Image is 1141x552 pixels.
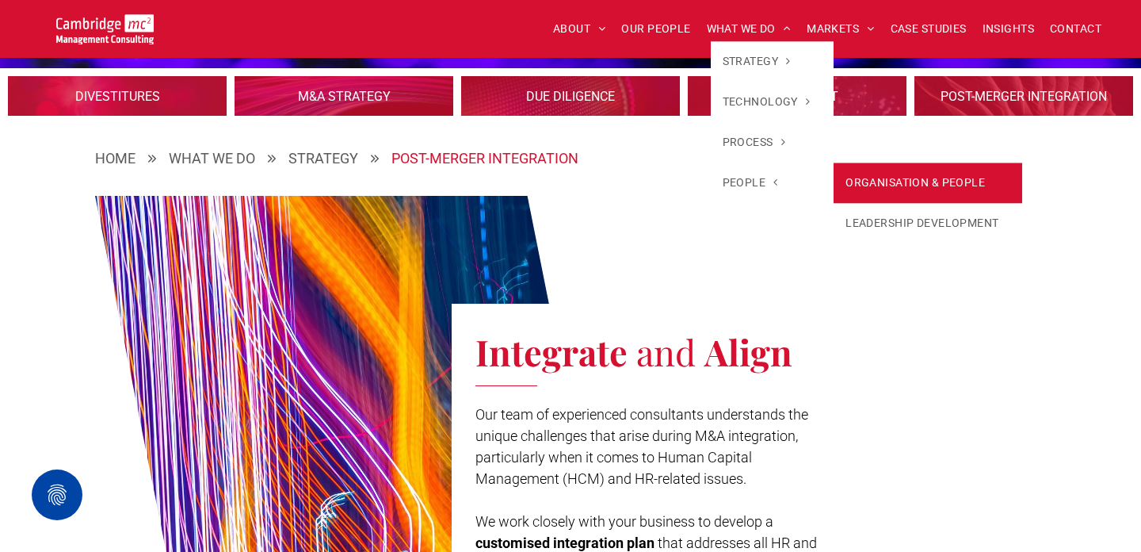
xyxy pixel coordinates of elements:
a: OUR PEOPLE [613,17,698,41]
a: WHAT WE DO [169,148,255,169]
a: PROCESS [711,122,834,163]
a: Telecoms | Post-Merger Integration | Cambridge Management Consulting [914,76,1133,116]
a: ABOUT [545,17,614,41]
a: HOME [95,148,135,169]
span: Align [704,328,792,375]
span: Our team of experienced consultants understands the unique challenges that arise during M&A integ... [475,406,808,487]
a: Mergers and Acquisitions | Strategy | Fix your strategy from the Start [235,76,453,116]
span: TECHNOLOGY [723,94,811,110]
span: STRATEGY [723,53,791,70]
a: TECHNOLOGY [711,82,834,122]
a: WHAT WE DO [699,17,799,41]
span: PEOPLE [723,174,778,191]
a: ORGANISATION & PEOPLE [834,163,1022,203]
span: customised integration plan [475,535,654,551]
span: and [636,328,696,375]
span: Integrate [475,328,628,375]
a: PEOPLE [711,163,834,203]
div: POST-MERGER INTEGRATION [391,148,578,169]
a: MARKETS [799,17,882,41]
img: Go to Homepage [56,14,154,44]
a: STRATEGY [711,41,834,82]
a: Telecoms | Divestitures and Spin-offs | Cambridge Management Consulting [8,76,227,116]
a: CONTACT [1042,17,1109,41]
a: LEADERSHIP DEVELOPMENT [834,203,1022,243]
a: Telecoms | 30% TSA Support | Cambridge Management Consulting [688,76,906,116]
div: STRATEGY [288,148,358,169]
span: WHAT WE DO [707,17,792,41]
a: INSIGHTS [975,17,1042,41]
span: We work closely with your business to develop a [475,513,773,530]
a: Your Business Transformed | Cambridge Management Consulting [56,17,154,33]
a: MERGERS & ACQUISITIONS > Due Diligence | Cambridge Management Consulting [461,76,680,116]
nav: Breadcrumbs [95,148,1046,169]
a: CASE STUDIES [883,17,975,41]
span: PROCESS [723,134,785,151]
